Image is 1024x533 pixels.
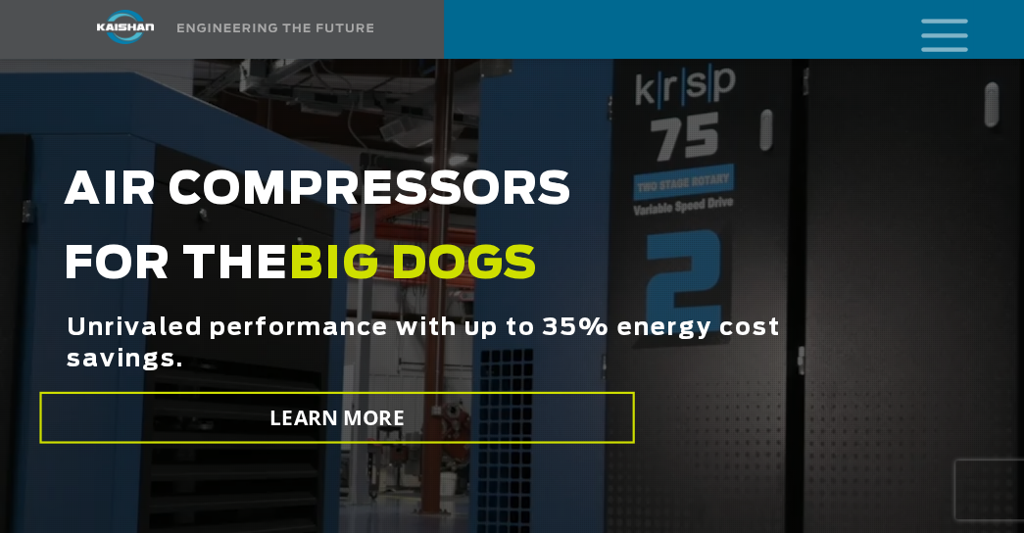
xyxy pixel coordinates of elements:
[52,10,199,44] img: kaishan logo
[177,24,373,32] img: Engineering the future
[913,13,947,46] a: mobile menu
[39,392,634,444] a: LEARN MORE
[64,154,807,420] h2: AIR COMPRESSORS FOR THE
[289,243,538,287] span: BIG DOGS
[67,313,810,430] span: Unrivaled performance with up to 35% energy cost savings.
[269,404,405,432] span: LEARN MORE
